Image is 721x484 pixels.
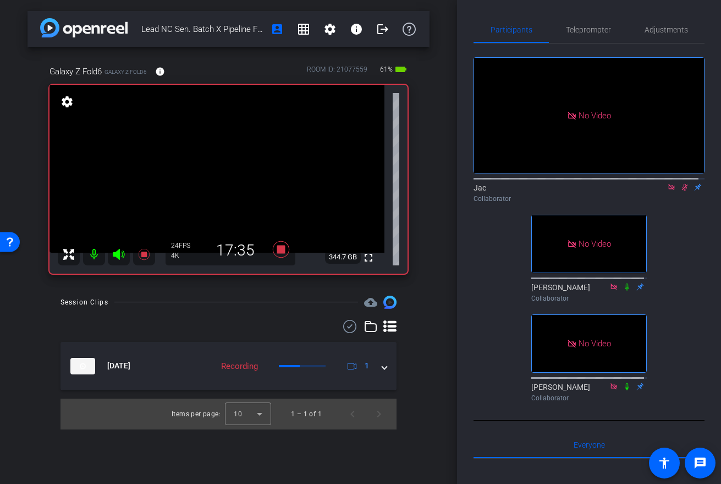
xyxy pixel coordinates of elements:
[376,23,389,36] mat-icon: logout
[323,23,337,36] mat-icon: settings
[378,61,394,78] span: 61%
[70,358,95,374] img: thumb-nail
[271,23,284,36] mat-icon: account_box
[49,66,102,78] span: Galaxy Z Fold6
[531,282,647,303] div: [PERSON_NAME]
[531,293,647,303] div: Collaborator
[104,68,147,76] span: Galaxy Z Fold6
[383,296,397,309] img: Session clips
[107,360,130,372] span: [DATE]
[366,401,392,427] button: Next page
[350,23,363,36] mat-icon: info
[325,251,361,264] span: 344.7 GB
[365,360,369,372] span: 1
[199,241,272,260] div: 17:35
[60,342,397,390] mat-expansion-panel-header: thumb-nail[DATE]Recording1
[171,241,199,250] div: 24
[531,393,647,403] div: Collaborator
[297,23,310,36] mat-icon: grid_on
[579,338,611,348] span: No Video
[362,251,375,264] mat-icon: fullscreen
[658,456,671,470] mat-icon: accessibility
[531,382,647,403] div: [PERSON_NAME]
[155,67,165,77] mat-icon: info
[394,63,408,76] mat-icon: battery_std
[40,18,128,37] img: app-logo
[179,242,190,249] span: FPS
[364,296,377,309] mat-icon: cloud_upload
[579,110,611,120] span: No Video
[339,401,366,427] button: Previous page
[141,18,264,40] span: Lead NC Sen. Batch X Pipeline Fund Interview
[474,182,705,204] div: Jac
[59,95,75,108] mat-icon: settings
[291,409,322,420] div: 1 – 1 of 1
[566,26,611,34] span: Teleprompter
[216,360,263,373] div: Recording
[171,251,199,260] div: 4K
[60,297,108,308] div: Session Clips
[364,296,377,309] span: Destinations for your clips
[579,239,611,249] span: No Video
[172,409,221,420] div: Items per page:
[694,456,707,470] mat-icon: message
[474,194,705,204] div: Collaborator
[645,26,688,34] span: Adjustments
[491,26,532,34] span: Participants
[574,441,605,449] span: Everyone
[307,64,367,80] div: ROOM ID: 21077559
